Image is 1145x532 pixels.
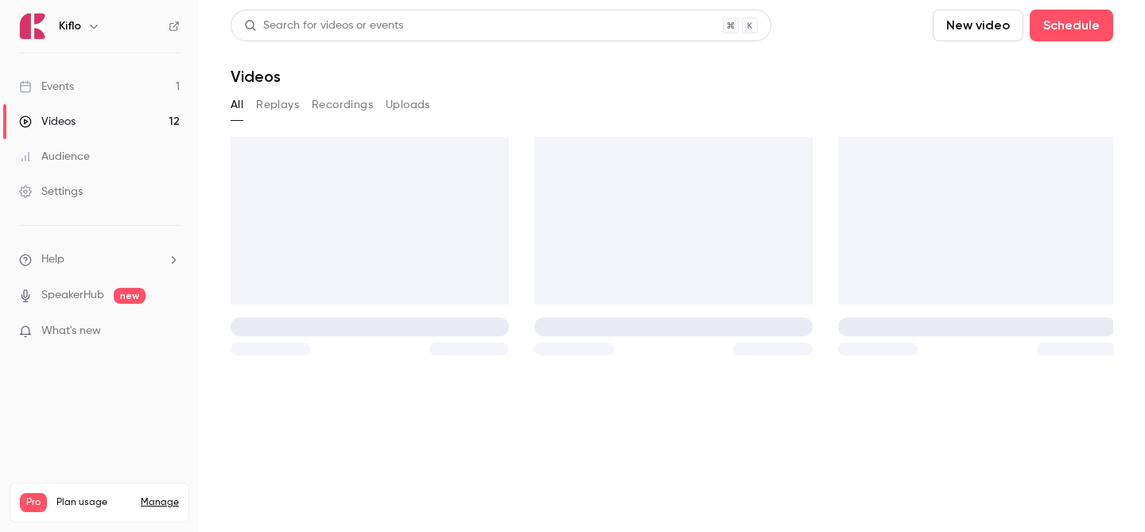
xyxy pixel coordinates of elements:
[933,10,1023,41] button: New video
[312,92,373,118] button: Recordings
[20,493,47,512] span: Pro
[19,149,90,165] div: Audience
[386,92,430,118] button: Uploads
[41,251,64,268] span: Help
[19,184,83,200] div: Settings
[141,496,179,509] a: Manage
[256,92,299,118] button: Replays
[20,14,45,39] img: Kiflo
[231,10,1113,522] section: Videos
[59,18,81,34] h6: Kiflo
[56,496,131,509] span: Plan usage
[231,92,243,118] button: All
[19,251,180,268] li: help-dropdown-opener
[244,17,403,34] div: Search for videos or events
[114,288,146,304] span: new
[1030,10,1113,41] button: Schedule
[19,79,74,95] div: Events
[41,287,104,304] a: SpeakerHub
[19,114,76,130] div: Videos
[161,324,180,339] iframe: Noticeable Trigger
[231,67,281,86] h1: Videos
[41,323,101,340] span: What's new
